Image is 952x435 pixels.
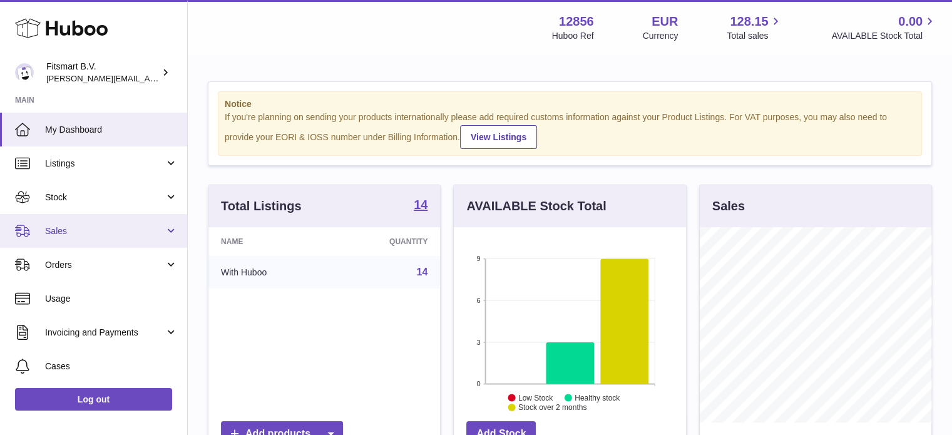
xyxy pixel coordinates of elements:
[45,192,165,203] span: Stock
[221,198,302,215] h3: Total Listings
[225,98,915,110] strong: Notice
[45,158,165,170] span: Listings
[45,259,165,271] span: Orders
[208,256,330,289] td: With Huboo
[46,73,251,83] span: [PERSON_NAME][EMAIL_ADDRESS][DOMAIN_NAME]
[727,30,782,42] span: Total sales
[225,111,915,149] div: If you're planning on sending your products internationally please add required customs informati...
[466,198,606,215] h3: AVAILABLE Stock Total
[15,63,34,82] img: jonathan@leaderoo.com
[330,227,440,256] th: Quantity
[477,338,481,345] text: 3
[727,13,782,42] a: 128.15 Total sales
[518,403,586,412] text: Stock over 2 months
[477,297,481,304] text: 6
[898,13,923,30] span: 0.00
[643,30,678,42] div: Currency
[831,30,937,42] span: AVAILABLE Stock Total
[414,198,427,211] strong: 14
[552,30,594,42] div: Huboo Ref
[477,255,481,262] text: 9
[730,13,768,30] span: 128.15
[45,293,178,305] span: Usage
[46,61,159,84] div: Fitsmart B.V.
[559,13,594,30] strong: 12856
[712,198,745,215] h3: Sales
[575,393,620,402] text: Healthy stock
[45,225,165,237] span: Sales
[414,198,427,213] a: 14
[460,125,537,149] a: View Listings
[477,380,481,387] text: 0
[518,393,553,402] text: Low Stock
[831,13,937,42] a: 0.00 AVAILABLE Stock Total
[45,361,178,372] span: Cases
[417,267,428,277] a: 14
[45,327,165,339] span: Invoicing and Payments
[45,124,178,136] span: My Dashboard
[15,388,172,411] a: Log out
[208,227,330,256] th: Name
[652,13,678,30] strong: EUR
